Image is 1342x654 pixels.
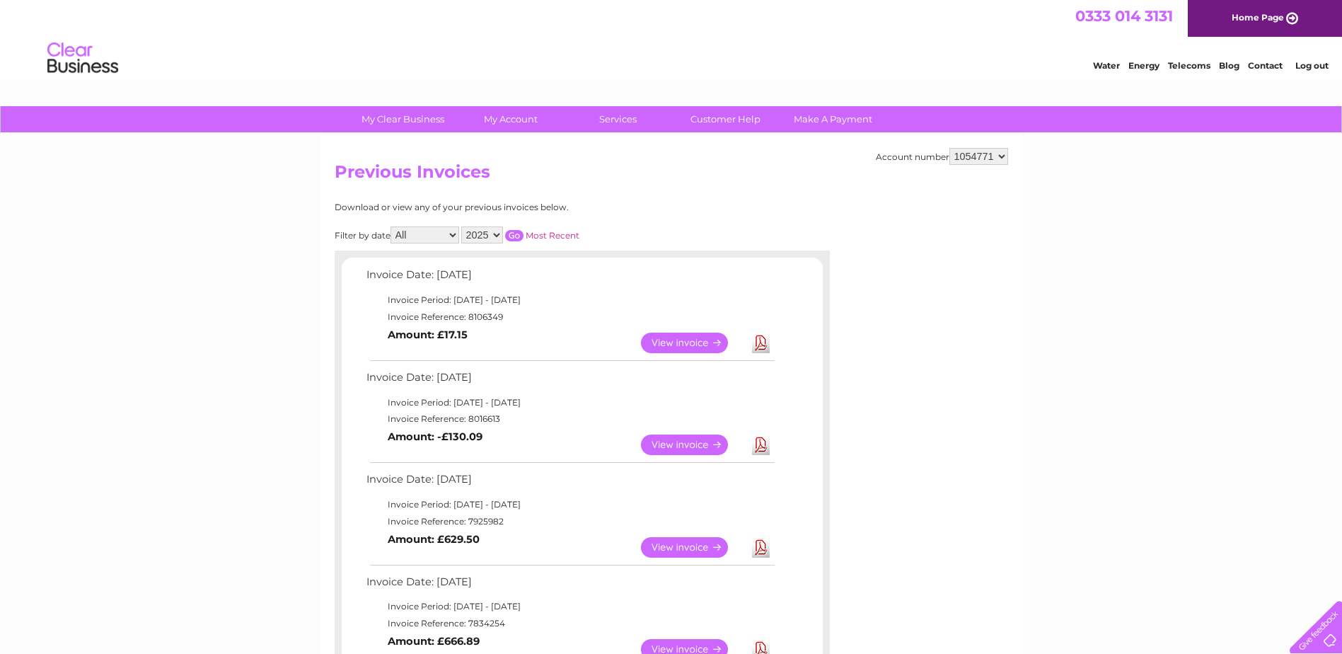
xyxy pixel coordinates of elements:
[641,333,745,353] a: View
[337,8,1006,69] div: Clear Business is a trading name of Verastar Limited (registered in [GEOGRAPHIC_DATA] No. 3667643...
[452,106,569,132] a: My Account
[363,513,777,530] td: Invoice Reference: 7925982
[1128,60,1159,71] a: Energy
[363,598,777,615] td: Invoice Period: [DATE] - [DATE]
[641,435,745,455] a: View
[363,265,777,292] td: Invoice Date: [DATE]
[1168,60,1210,71] a: Telecoms
[388,430,482,443] b: Amount: -£130.09
[363,368,777,394] td: Invoice Date: [DATE]
[335,226,706,243] div: Filter by date
[526,230,579,241] a: Most Recent
[752,333,770,353] a: Download
[345,106,461,132] a: My Clear Business
[363,496,777,513] td: Invoice Period: [DATE] - [DATE]
[335,202,706,212] div: Download or view any of your previous invoices below.
[1093,60,1120,71] a: Water
[752,435,770,455] a: Download
[388,328,468,341] b: Amount: £17.15
[363,573,777,599] td: Invoice Date: [DATE]
[1295,60,1329,71] a: Log out
[363,309,777,326] td: Invoice Reference: 8106349
[363,470,777,496] td: Invoice Date: [DATE]
[752,537,770,558] a: Download
[388,635,480,648] b: Amount: £666.89
[363,411,777,428] td: Invoice Reference: 8016613
[363,615,777,632] td: Invoice Reference: 7834254
[363,292,777,309] td: Invoice Period: [DATE] - [DATE]
[667,106,784,132] a: Customer Help
[1075,7,1173,25] a: 0333 014 3131
[641,537,745,558] a: View
[1219,60,1239,71] a: Blog
[363,394,777,411] td: Invoice Period: [DATE] - [DATE]
[47,37,119,80] img: logo.png
[335,162,1008,189] h2: Previous Invoices
[876,148,1008,165] div: Account number
[388,533,480,546] b: Amount: £629.50
[1248,60,1283,71] a: Contact
[560,106,676,132] a: Services
[775,106,891,132] a: Make A Payment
